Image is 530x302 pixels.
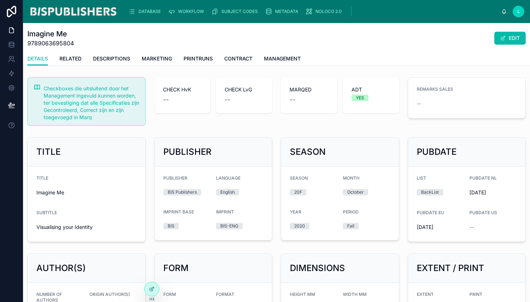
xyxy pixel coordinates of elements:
div: 20F [294,189,302,195]
a: METADATA [263,5,303,18]
span: [DATE] [417,224,464,231]
a: MANAGEMENT [264,52,301,67]
span: SUBTITLE [36,210,57,215]
h2: DIMENSIONS [290,262,345,274]
div: Fall [347,223,354,229]
span: PRINTRUNS [184,55,213,62]
div: October [347,189,364,195]
span: -- [417,100,421,107]
span: HEIGHT MM [290,292,315,297]
a: CONTRACT [224,52,252,67]
div: YES [356,95,364,101]
span: PUBDATE EU [417,210,444,215]
a: PRINTRUNS [184,52,213,67]
span: LANGUAGE [216,175,240,181]
span: Visualising your Identity [36,224,137,231]
h2: SEASON [290,146,326,158]
a: DESCRIPTIONS [93,52,130,67]
div: BackList [421,189,439,195]
div: 2020 [294,223,305,229]
span: L [517,9,520,14]
span: IMPRINT [216,209,234,215]
span: EXTENT [417,292,434,297]
h2: AUTHOR(S) [36,262,86,274]
span: NOLOCO 2.0 [315,9,342,14]
span: DETAILS [27,55,48,62]
span: ADT [352,86,390,93]
span: Imagine Me [36,189,137,196]
div: Checkboxes die uitsluitend door het Management ingevuld kunnen worden, ter bevestiging dat alle S... [44,85,140,121]
span: SEASON [290,175,308,181]
span: -- [469,224,474,231]
span: PRINT [469,292,482,297]
span: RELATED [59,55,81,62]
span: IMPRINT BASE [163,209,194,215]
h2: PUBDATE [417,146,456,158]
a: RELATED [59,52,81,67]
span: -- [163,95,169,105]
span: REMARKS SALES [417,86,453,92]
span: -- [225,95,230,105]
span: CHECK LvG [225,86,264,93]
a: DATABASE [126,5,166,18]
h2: EXTENT / PRINT [417,262,484,274]
div: BIS Publishers [168,189,197,195]
h2: PUBLISHER [163,146,212,158]
div: English [220,189,235,195]
span: DESCRIPTIONS [93,55,130,62]
span: LIST [417,175,426,181]
span: TITLE [36,175,48,181]
div: BIS [168,223,175,229]
span: MANAGEMENT [264,55,301,62]
a: SUBJECT CODES [209,5,263,18]
span: DATABASE [138,9,161,14]
a: DETAILS [27,52,48,66]
h2: FORM [163,262,189,274]
span: CONTRACT [224,55,252,62]
div: BIS-ENG [220,223,238,229]
span: PUBLISHER [163,175,187,181]
span: SUBJECT CODES [221,9,258,14]
a: MARKETING [142,52,172,67]
span: PUBDATE US [469,210,497,215]
span: [DATE] [469,189,517,196]
button: EDIT [494,32,526,45]
span: WORKFLOW [178,9,204,14]
span: -- [290,95,295,105]
h1: Imagine Me [27,29,74,39]
span: PERIOD [343,209,359,215]
span: MONTH [343,175,359,181]
h2: TITLE [36,146,61,158]
span: Checkboxes die uitsluitend door het Management ingevuld kunnen worden, ter bevestiging dat alle S... [44,85,139,120]
a: NOLOCO 2.0 [303,5,347,18]
img: App logo [29,6,118,17]
span: PUBDATE NL [469,175,497,181]
a: WORKFLOW [166,5,209,18]
span: 9789063695804 [27,39,74,48]
span: METADATA [275,9,298,14]
span: FORMAT [216,292,234,297]
span: ORIGIN AUTHOR(S) [89,292,130,297]
span: FORM [163,292,176,297]
div: scrollable content [123,4,501,19]
span: MARQED [290,86,328,93]
span: CHECK HvK [163,86,202,93]
span: YEAR [290,209,301,215]
span: WIDTH MM [343,292,367,297]
span: MARKETING [142,55,172,62]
